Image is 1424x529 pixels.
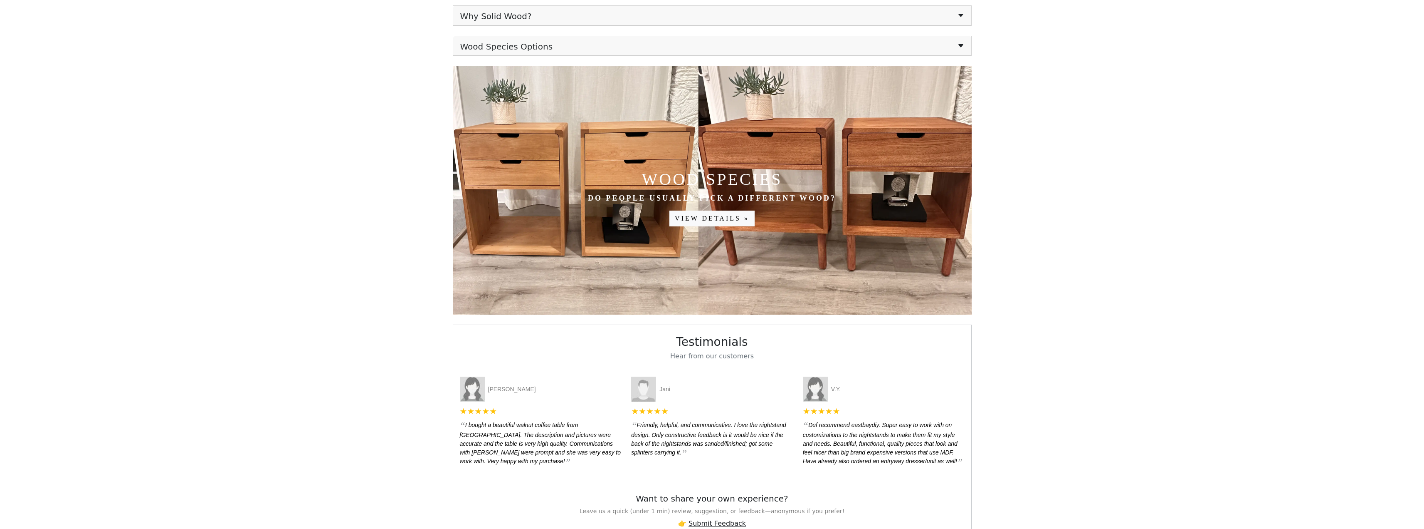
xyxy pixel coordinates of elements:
p: V.Y. [831,385,841,394]
blockquote: Friendly, helpful, and communicative. I love the nightstand design. Only constructive feedback is... [631,421,793,458]
span: ” [957,457,962,467]
span: Wood Species Options [460,40,553,52]
img: TV Stand [453,66,972,314]
blockquote: I bought a beautiful walnut coffee table from [GEOGRAPHIC_DATA]. The description and pictures wer... [460,421,622,467]
span: Why Solid Wood? [460,10,532,21]
p: Jani [659,385,670,394]
p: Do people usually pick a different wood? [453,193,972,204]
h3: Testimonials [676,335,748,349]
a: View details » [669,211,755,226]
span: “ [803,420,808,431]
div: ★★★★★ [803,405,965,417]
div: ★★★★★ [631,405,793,417]
h6: Hear from our customers [670,352,754,360]
button: Wood Species Options [460,40,965,52]
span: “ [631,420,637,431]
img: Jani [631,377,656,402]
p: [PERSON_NAME] [488,385,536,394]
span: ” [681,448,687,459]
blockquote: Def recommend eastbaydiy. Super easy to work with on customizations to the nightstands to make th... [803,421,965,467]
div: ★★★★★ [460,405,622,417]
button: Why Solid Wood? [460,9,965,22]
img: V.Y. [803,377,828,402]
img: Maria [460,377,485,402]
h2: Wood Species [453,169,972,189]
span: “ [460,420,465,431]
a: Submit Feedback [689,519,746,527]
div: 👉 [455,494,970,528]
small: Leave us a quick (under 1 min) review, suggestion, or feedback—anonymous if you prefer! [580,508,844,514]
h5: Want to share your own experience? [460,494,965,504]
span: ” [565,457,570,467]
